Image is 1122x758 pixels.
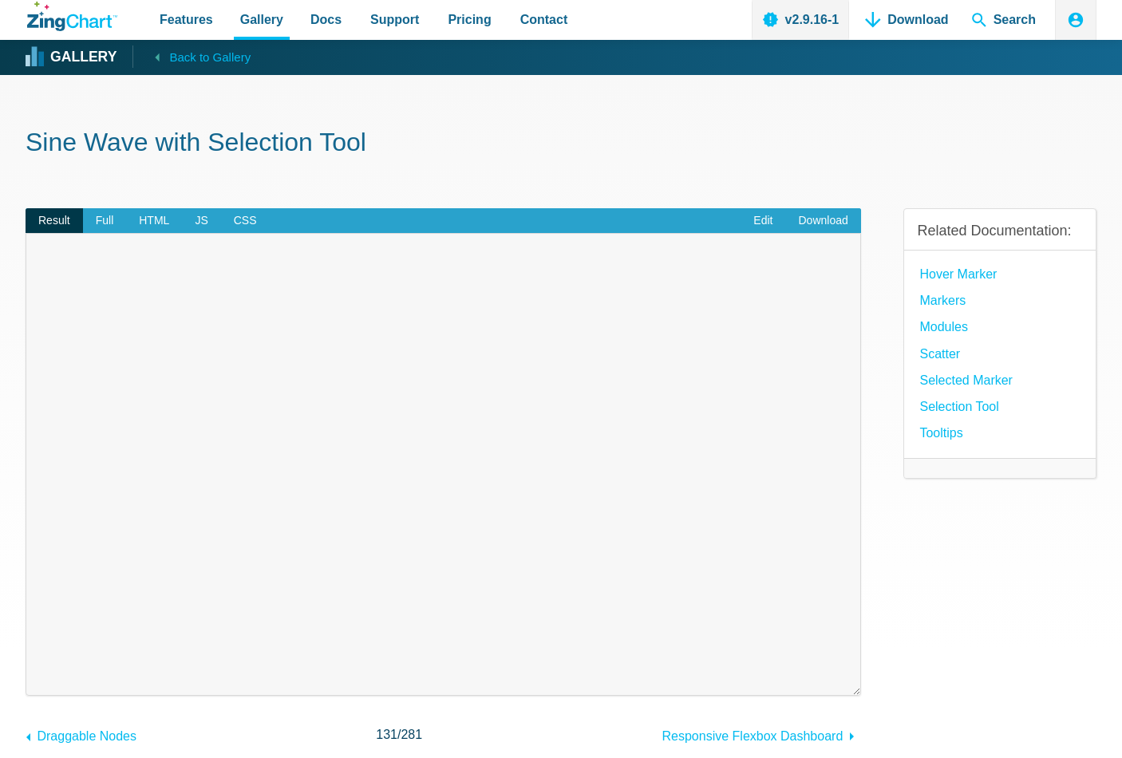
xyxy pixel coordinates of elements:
[662,721,861,747] a: Responsive Flexbox Dashboard
[919,369,1013,391] a: Selected Marker
[37,729,136,743] span: Draggable Nodes
[741,208,785,234] a: Edit
[26,721,136,747] a: Draggable Nodes
[27,2,117,31] a: ZingChart Logo. Click to return to the homepage
[919,343,960,365] a: Scatter
[520,9,568,30] span: Contact
[221,208,270,234] span: CSS
[919,290,966,311] a: Markers
[919,263,997,285] a: Hover Marker
[401,728,422,741] span: 281
[132,45,251,68] a: Back to Gallery
[26,126,1096,162] h1: Sine Wave with Selection Tool
[919,422,962,444] a: Tooltips
[126,208,182,234] span: HTML
[26,208,83,234] span: Result
[919,396,998,417] a: selection tool
[917,222,1083,240] h3: Related Documentation:
[160,9,213,30] span: Features
[448,9,491,30] span: Pricing
[169,47,251,68] span: Back to Gallery
[376,724,422,745] span: /
[240,9,283,30] span: Gallery
[27,45,117,69] a: Gallery
[785,208,860,234] a: Download
[662,729,843,743] span: Responsive Flexbox Dashboard
[182,208,220,234] span: JS
[919,316,967,338] a: modules
[376,728,397,741] span: 131
[83,208,127,234] span: Full
[50,50,117,65] strong: Gallery
[370,9,419,30] span: Support
[310,9,342,30] span: Docs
